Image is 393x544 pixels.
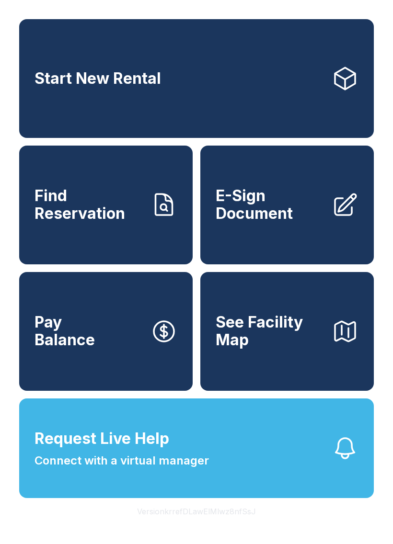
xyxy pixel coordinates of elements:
span: Find Reservation [35,187,143,222]
button: Request Live HelpConnect with a virtual manager [19,398,374,498]
a: Find Reservation [19,146,193,264]
button: VersionkrrefDLawElMlwz8nfSsJ [129,498,264,525]
a: Start New Rental [19,19,374,138]
button: PayBalance [19,272,193,391]
button: See Facility Map [200,272,374,391]
span: Request Live Help [35,427,169,450]
span: E-Sign Document [216,187,324,222]
span: Connect with a virtual manager [35,452,209,469]
span: See Facility Map [216,314,324,349]
span: Pay Balance [35,314,95,349]
span: Start New Rental [35,70,161,88]
a: E-Sign Document [200,146,374,264]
